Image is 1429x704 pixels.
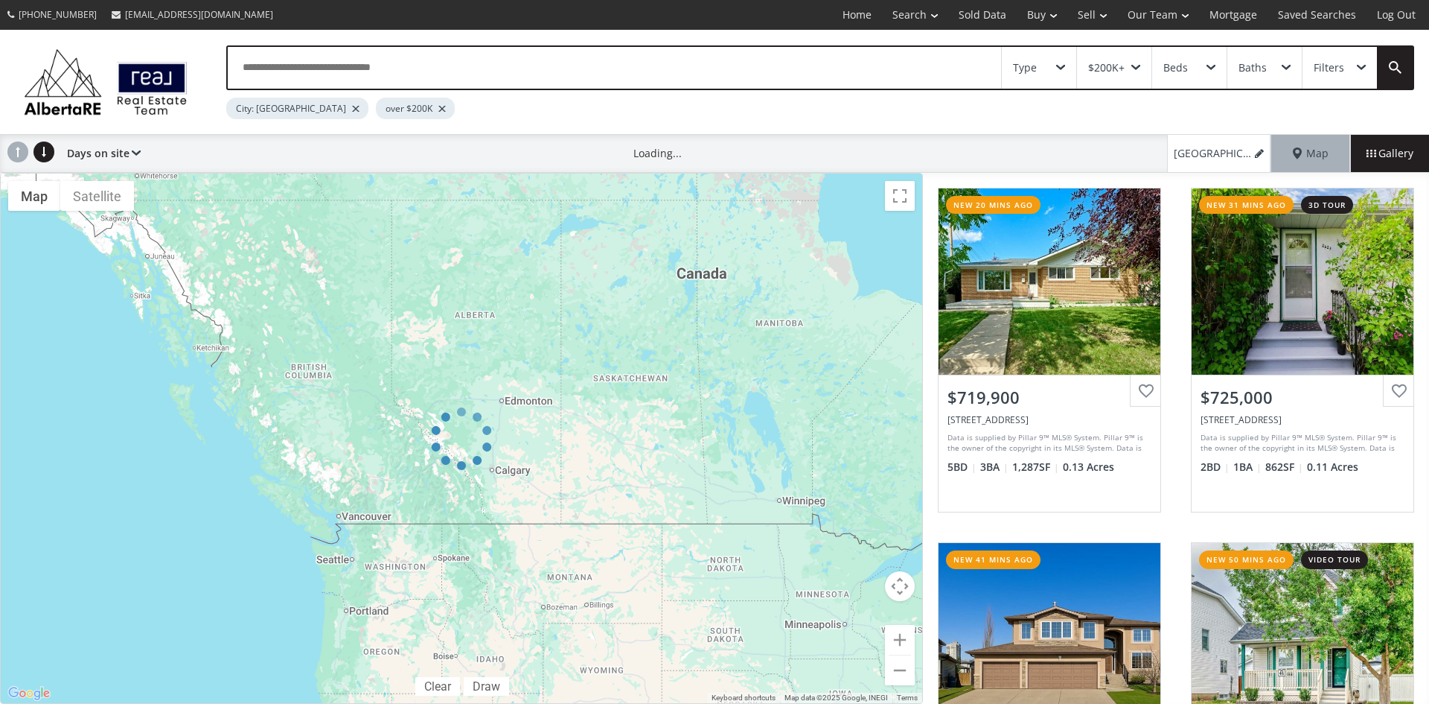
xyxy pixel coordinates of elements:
[19,8,97,21] span: [PHONE_NUMBER]
[1201,460,1230,475] span: 2 BD
[1238,63,1267,73] div: Baths
[1293,146,1329,161] span: Map
[1350,135,1429,172] div: Gallery
[947,460,976,475] span: 5 BD
[1271,135,1350,172] div: Map
[923,173,1176,527] a: new 20 mins ago$719,900[STREET_ADDRESS]Data is supplied by Pillar 9™ MLS® System. Pillar 9™ is th...
[1366,146,1413,161] span: Gallery
[980,460,1008,475] span: 3 BA
[16,45,195,119] img: Logo
[1233,460,1262,475] span: 1 BA
[226,98,368,119] div: City: [GEOGRAPHIC_DATA]
[1167,135,1271,172] a: [GEOGRAPHIC_DATA], over $200K (1)
[125,8,273,21] span: [EMAIL_ADDRESS][DOMAIN_NAME]
[633,146,682,161] div: Loading...
[1201,413,1404,426] div: 2623 Glencastle Street SW, Calgary, AB T3E 4C7
[947,432,1148,454] div: Data is supplied by Pillar 9™ MLS® System. Pillar 9™ is the owner of the copyright in its MLS® Sy...
[60,135,141,172] div: Days on site
[1201,432,1401,454] div: Data is supplied by Pillar 9™ MLS® System. Pillar 9™ is the owner of the copyright in its MLS® Sy...
[376,98,455,119] div: over $200K
[1314,63,1344,73] div: Filters
[1201,386,1404,409] div: $725,000
[947,386,1151,409] div: $719,900
[104,1,281,28] a: [EMAIL_ADDRESS][DOMAIN_NAME]
[1307,460,1358,475] span: 0.11 Acres
[1265,460,1303,475] span: 862 SF
[1174,146,1252,161] span: [GEOGRAPHIC_DATA], over $200K (1)
[1163,63,1188,73] div: Beds
[1176,173,1429,527] a: new 31 mins ago3d tour$725,000[STREET_ADDRESS]Data is supplied by Pillar 9™ MLS® System. Pillar 9...
[947,413,1151,426] div: 20 Kentish Drive SW, Calgary, AB T2V 2L3
[1088,63,1125,73] div: $200K+
[1013,63,1037,73] div: Type
[1063,460,1114,475] span: 0.13 Acres
[1012,460,1059,475] span: 1,287 SF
